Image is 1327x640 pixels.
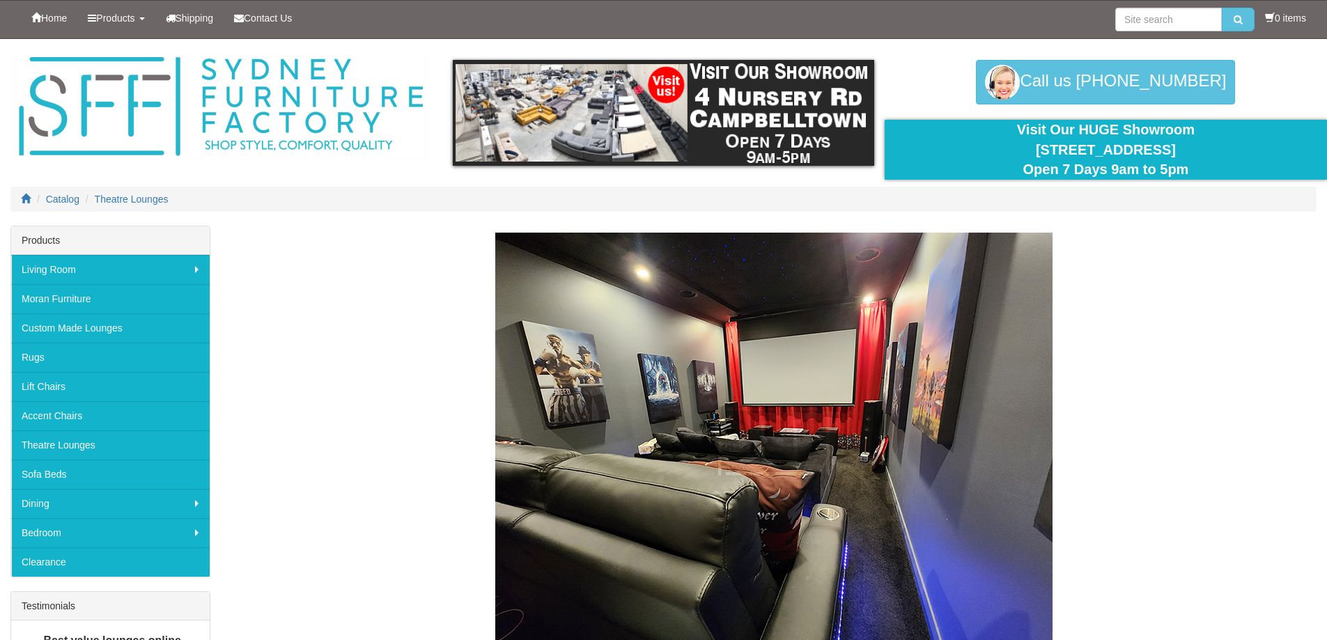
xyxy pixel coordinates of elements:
span: Contact Us [244,13,292,24]
a: Shipping [155,1,224,36]
span: Products [96,13,134,24]
a: Lift Chairs [11,372,210,401]
a: Living Room [11,255,210,284]
a: Bedroom [11,518,210,547]
a: Dining [11,489,210,518]
a: Catalog [46,194,79,205]
li: 0 items [1265,11,1306,25]
img: Sydney Furniture Factory [12,53,430,161]
a: Custom Made Lounges [11,313,210,343]
span: Home [41,13,67,24]
span: Shipping [176,13,214,24]
a: Contact Us [224,1,302,36]
div: Testimonials [11,592,210,621]
a: Sofa Beds [11,460,210,489]
a: Moran Furniture [11,284,210,313]
a: Theatre Lounges [95,194,169,205]
a: Clearance [11,547,210,577]
input: Site search [1115,8,1222,31]
div: Visit Our HUGE Showroom [STREET_ADDRESS] Open 7 Days 9am to 5pm [895,120,1317,180]
a: Theatre Lounges [11,430,210,460]
a: Home [21,1,77,36]
a: Products [77,1,155,36]
a: Rugs [11,343,210,372]
div: Products [11,226,210,255]
a: Accent Chairs [11,401,210,430]
img: showroom.gif [453,60,874,166]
